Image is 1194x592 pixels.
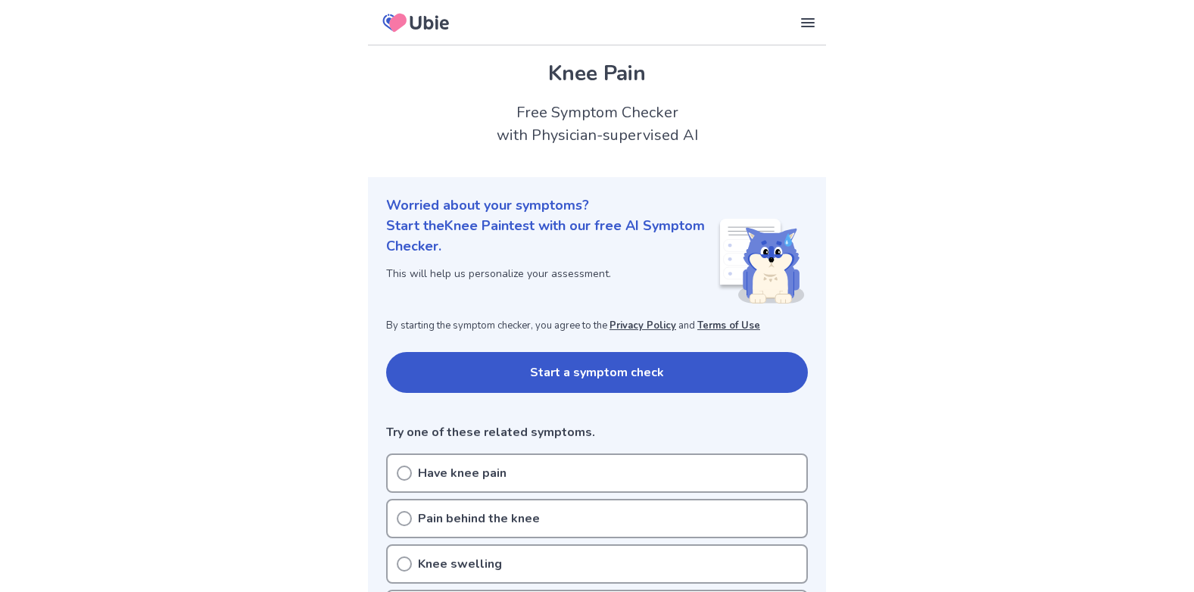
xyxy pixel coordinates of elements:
[609,319,676,332] a: Privacy Policy
[386,319,808,334] p: By starting the symptom checker, you agree to the and
[386,423,808,441] p: Try one of these related symptoms.
[386,58,808,89] h1: Knee Pain
[697,319,760,332] a: Terms of Use
[386,195,808,216] p: Worried about your symptoms?
[418,509,540,528] p: Pain behind the knee
[418,555,502,573] p: Knee swelling
[717,219,805,304] img: Shiba
[386,216,717,257] p: Start the Knee Pain test with our free AI Symptom Checker.
[368,101,826,147] h2: Free Symptom Checker with Physician-supervised AI
[386,266,717,282] p: This will help us personalize your assessment.
[418,464,507,482] p: Have knee pain
[386,352,808,393] button: Start a symptom check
